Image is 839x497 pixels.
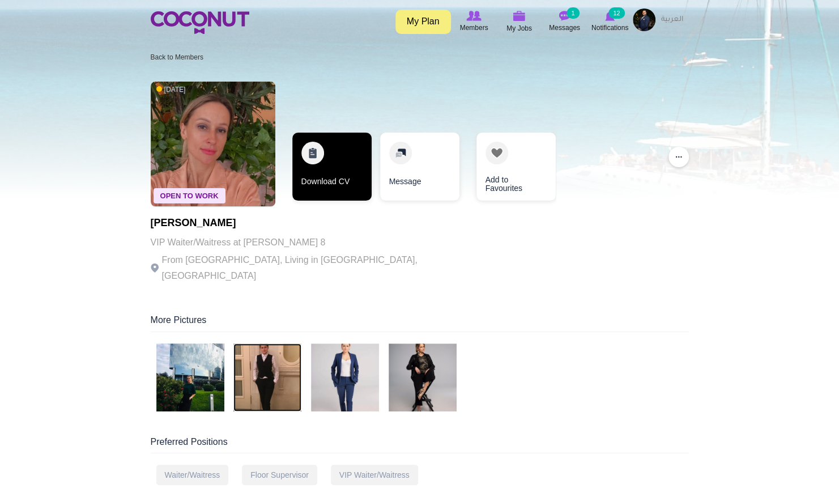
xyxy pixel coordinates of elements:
div: Preferred Positions [151,436,689,454]
a: Notifications Notifications 12 [587,9,633,35]
span: [DATE] [156,85,186,95]
small: 1 [567,7,579,19]
small: 12 [608,7,624,19]
div: 3 / 3 [468,133,547,206]
img: Messages [559,11,570,21]
span: My Jobs [506,23,532,34]
a: العربية [655,9,689,31]
a: Add to Favourites [476,133,556,201]
a: Message [380,133,459,201]
span: Notifications [591,22,628,33]
img: Home [151,11,249,34]
p: VIP Waiter/Waitress at [PERSON_NAME] 8 [151,235,462,250]
a: Browse Members Members [452,9,497,35]
div: 2 / 3 [380,133,459,206]
img: Notifications [605,11,615,21]
a: Download CV [292,133,372,201]
button: ... [668,147,689,167]
a: My Plan [395,10,451,34]
span: Members [459,22,488,33]
p: From [GEOGRAPHIC_DATA], Living in [GEOGRAPHIC_DATA], [GEOGRAPHIC_DATA] [151,252,462,284]
a: Back to Members [151,53,203,61]
div: VIP Waiter/Waitress [331,465,418,485]
div: Waiter/Waitress [156,465,229,485]
h1: [PERSON_NAME] [151,218,462,229]
a: My Jobs My Jobs [497,9,542,35]
span: Open To Work [154,188,225,203]
div: Floor Supervisor [242,465,317,485]
div: 1 / 3 [292,133,372,206]
img: My Jobs [513,11,526,21]
a: Messages Messages 1 [542,9,587,35]
img: Browse Members [466,11,481,21]
div: More Pictures [151,314,689,332]
span: Messages [549,22,580,33]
